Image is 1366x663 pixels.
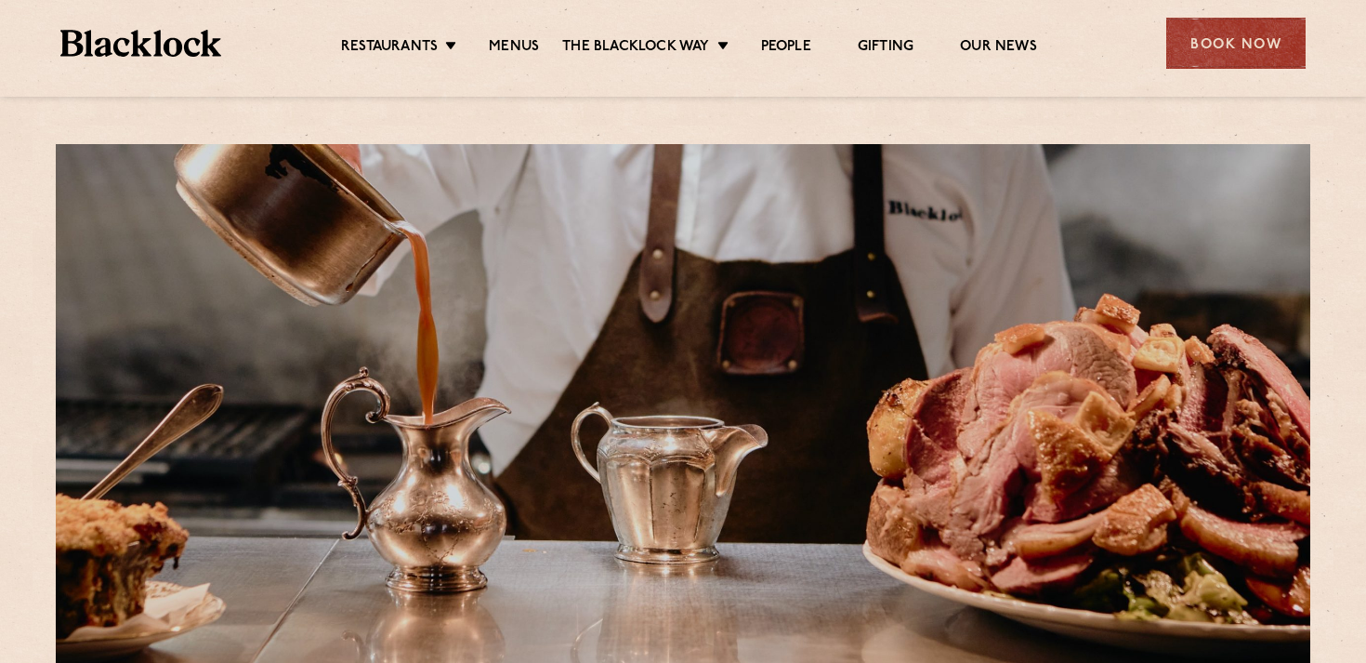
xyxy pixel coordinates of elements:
[489,38,539,59] a: Menus
[60,30,221,57] img: BL_Textured_Logo-footer-cropped.svg
[341,38,438,59] a: Restaurants
[960,38,1037,59] a: Our News
[761,38,811,59] a: People
[562,38,709,59] a: The Blacklock Way
[858,38,913,59] a: Gifting
[1166,18,1306,69] div: Book Now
